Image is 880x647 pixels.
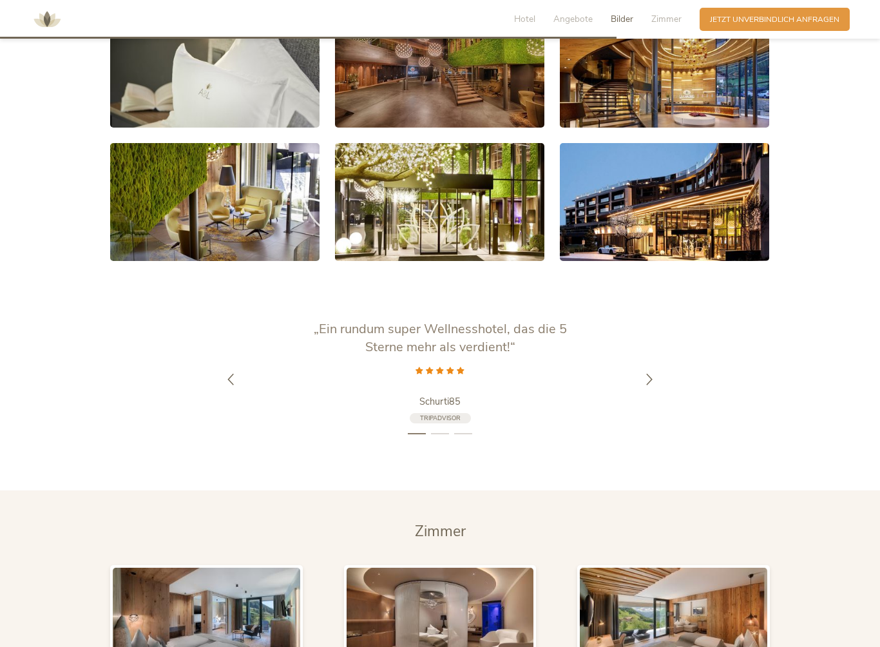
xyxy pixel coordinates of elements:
[314,320,567,356] span: „Ein rundum super Wellnesshotel, das die 5 Sterne mehr als verdient!“
[419,395,461,408] span: Schurti85
[415,521,466,541] span: Zimmer
[553,13,593,25] span: Angebote
[514,13,535,25] span: Hotel
[710,14,839,25] span: Jetzt unverbindlich anfragen
[410,413,471,424] a: Tripadvisor
[611,13,633,25] span: Bilder
[28,15,66,23] a: AMONTI & LUNARIS Wellnessresort
[420,414,461,422] span: Tripadvisor
[651,13,682,25] span: Zimmer
[311,395,569,408] a: Schurti85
